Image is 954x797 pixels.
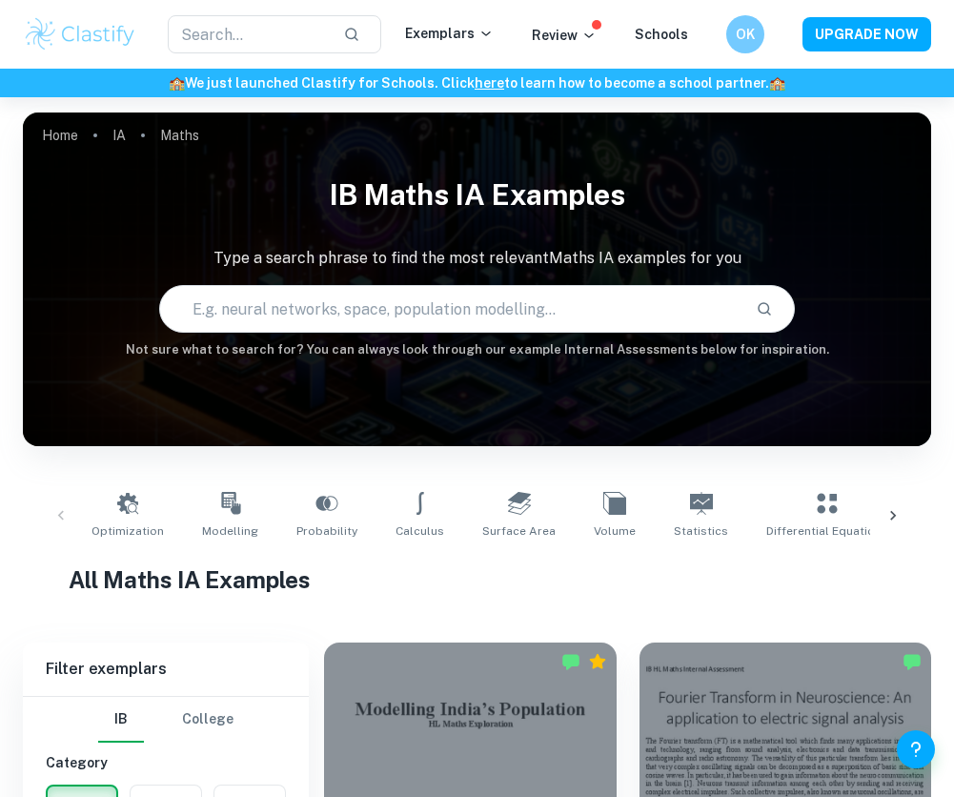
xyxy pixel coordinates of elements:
div: Filter type choice [98,697,233,743]
a: IA [112,122,126,149]
p: Review [532,25,597,46]
h1: IB Maths IA examples [23,166,931,224]
button: UPGRADE NOW [802,17,931,51]
h6: Not sure what to search for? You can always look through our example Internal Assessments below f... [23,340,931,359]
span: Modelling [202,522,258,540]
h1: All Maths IA Examples [69,562,886,597]
h6: Filter exemplars [23,643,309,696]
span: Surface Area [482,522,556,540]
img: Clastify logo [23,15,137,53]
h6: We just launched Clastify for Schools. Click to learn how to become a school partner. [4,72,950,93]
span: Volume [594,522,636,540]
button: College [182,697,233,743]
h6: Category [46,752,286,773]
span: Calculus [396,522,444,540]
div: Premium [588,652,607,671]
a: Schools [635,27,688,42]
button: Search [748,293,781,325]
span: 🏫 [169,75,185,91]
img: Marked [903,652,922,671]
p: Type a search phrase to find the most relevant Maths IA examples for you [23,247,931,270]
span: Optimization [91,522,164,540]
button: OK [726,15,764,53]
button: IB [98,697,144,743]
h6: OK [734,24,756,45]
img: Marked [561,652,580,671]
button: Help and Feedback [897,730,935,768]
span: 🏫 [769,75,785,91]
a: Home [42,122,78,149]
input: Search... [168,15,328,53]
p: Exemplars [405,23,494,44]
span: Differential Equations [766,522,888,540]
span: Statistics [674,522,728,540]
span: Probability [296,522,357,540]
input: E.g. neural networks, space, population modelling... [160,282,741,336]
p: Maths [160,125,199,146]
a: here [475,75,504,91]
